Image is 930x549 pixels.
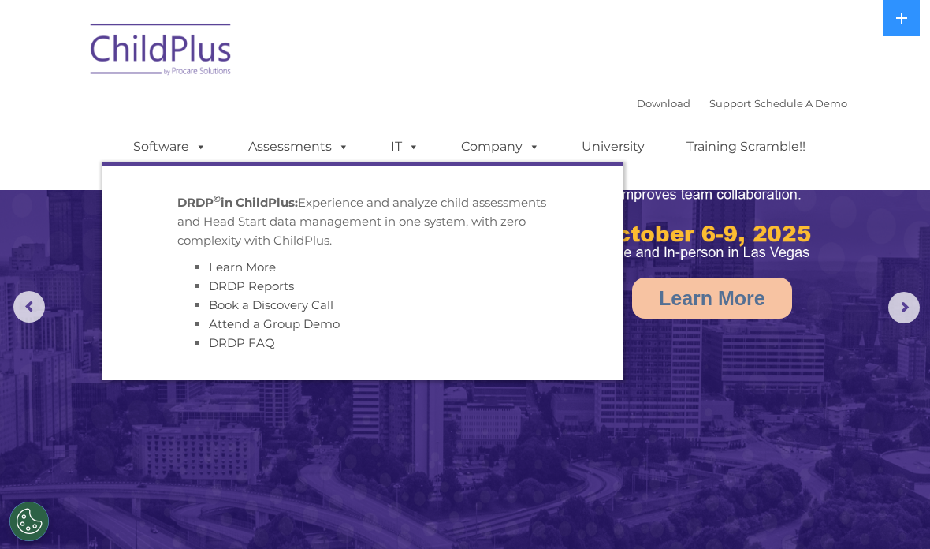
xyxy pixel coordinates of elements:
sup: © [214,193,221,204]
a: Download [637,97,690,110]
a: Training Scramble!! [671,131,821,162]
a: IT [375,131,435,162]
a: Support [709,97,751,110]
button: Cookies Settings [9,502,49,541]
a: Attend a Group Demo [209,316,340,331]
a: Book a Discovery Call [209,297,333,312]
font: | [637,97,847,110]
a: University [566,131,660,162]
img: ChildPlus by Procare Solutions [83,13,240,91]
a: Company [445,131,556,162]
strong: DRDP in ChildPlus: [177,195,298,210]
a: Assessments [232,131,365,162]
a: Learn More [632,278,792,319]
p: Experience and analyze child assessments and Head Start data management in one system, with zero ... [177,193,548,250]
a: DRDP Reports [209,278,294,293]
a: Schedule A Demo [754,97,847,110]
a: DRDP FAQ [209,335,275,350]
a: Software [117,131,222,162]
a: Learn More [209,260,276,274]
